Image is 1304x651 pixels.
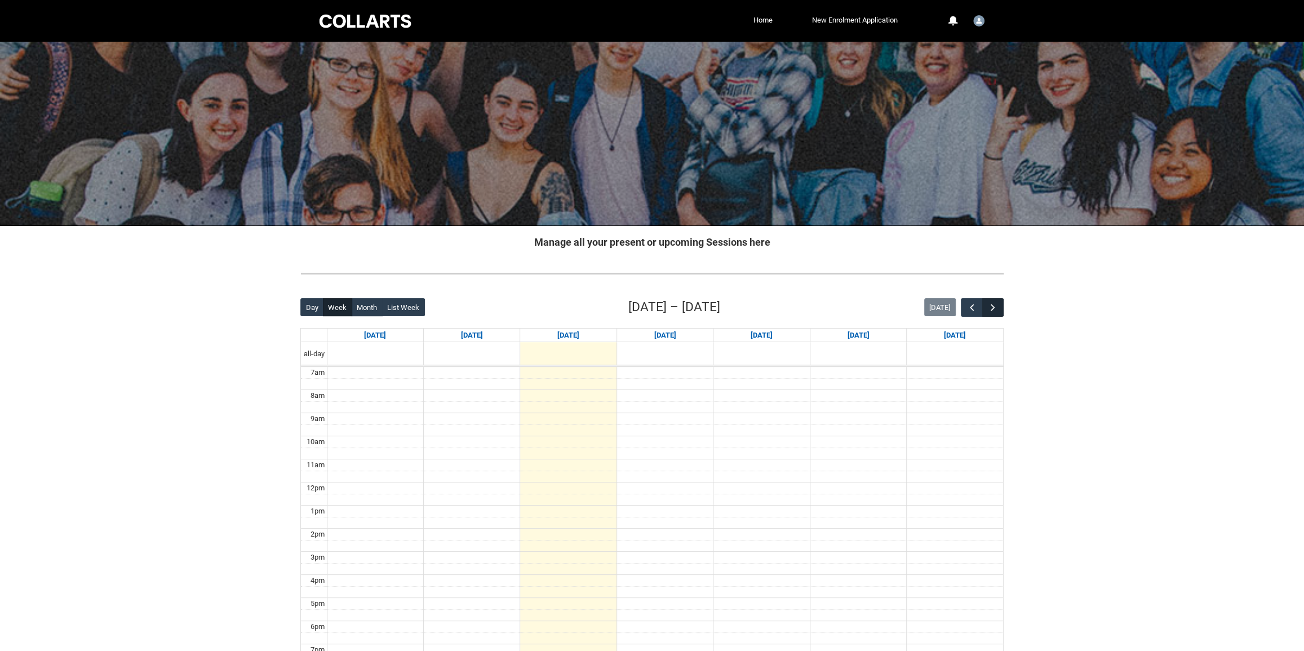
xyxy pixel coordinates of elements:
a: Go to September 8, 2025 [459,329,485,342]
div: 2pm [308,529,327,540]
button: Previous Week [961,298,982,317]
div: 9am [308,413,327,424]
a: Go to September 13, 2025 [942,329,968,342]
button: List Week [382,298,425,316]
a: Go to September 7, 2025 [362,329,388,342]
a: Go to September 11, 2025 [748,329,775,342]
img: Student.ndionis.20252439 [973,15,984,26]
div: 3pm [308,552,327,563]
div: 6pm [308,621,327,632]
div: 4pm [308,575,327,586]
a: Go to September 12, 2025 [845,329,871,342]
a: Go to September 9, 2025 [555,329,582,342]
div: 7am [308,367,327,378]
h2: [DATE] – [DATE] [628,298,720,317]
a: New Enrolment Application [809,12,901,29]
button: Month [352,298,383,316]
img: REDU_GREY_LINE [300,268,1004,280]
a: Home [751,12,775,29]
div: 8am [308,390,327,401]
div: 5pm [308,598,327,609]
button: [DATE] [924,298,956,316]
div: 11am [304,459,327,471]
div: 12pm [304,482,327,494]
button: Day [300,298,323,316]
a: Go to September 10, 2025 [651,329,678,342]
button: Week [323,298,352,316]
span: all-day [301,348,327,360]
div: 10am [304,436,327,448]
button: Next Week [982,298,1004,317]
div: 1pm [308,506,327,517]
h2: Manage all your present or upcoming Sessions here [300,234,1004,250]
button: User Profile Student.ndionis.20252439 [970,11,987,29]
